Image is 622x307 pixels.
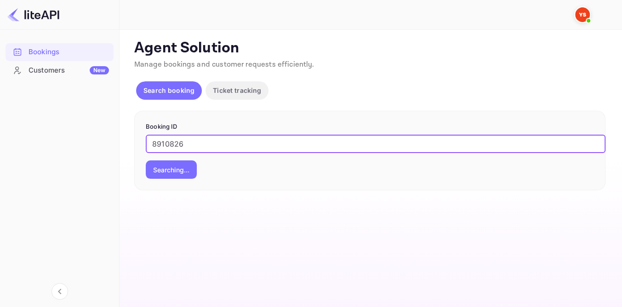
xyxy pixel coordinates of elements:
[134,60,314,69] span: Manage bookings and customer requests efficiently.
[6,43,114,61] div: Bookings
[90,66,109,74] div: New
[213,85,261,95] p: Ticket tracking
[575,7,590,22] img: Yandex Support
[6,43,114,60] a: Bookings
[7,7,59,22] img: LiteAPI logo
[146,135,605,153] input: Enter Booking ID (e.g., 63782194)
[134,39,605,57] p: Agent Solution
[146,122,594,131] p: Booking ID
[29,47,109,57] div: Bookings
[143,85,194,95] p: Search booking
[29,65,109,76] div: Customers
[146,160,197,179] button: Searching...
[6,62,114,80] div: CustomersNew
[6,62,114,79] a: CustomersNew
[51,283,68,300] button: Collapse navigation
